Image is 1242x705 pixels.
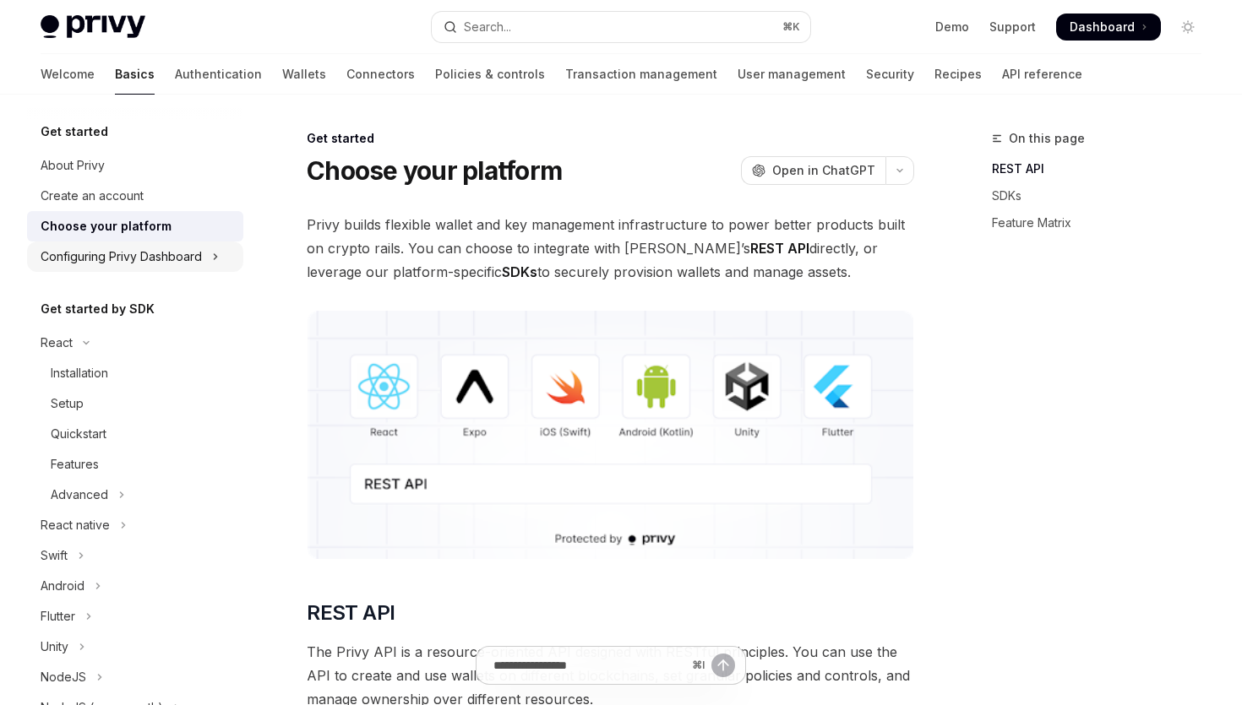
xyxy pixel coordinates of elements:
a: Support [989,19,1036,35]
a: Setup [27,388,243,419]
a: Demo [935,19,969,35]
button: Toggle React section [27,328,243,358]
div: Setup [51,393,84,414]
span: Open in ChatGPT [772,162,875,179]
a: SDKs [992,182,1215,209]
button: Toggle Flutter section [27,601,243,632]
button: Toggle NodeJS section [27,662,243,692]
a: Authentication [175,54,262,95]
a: Recipes [934,54,982,95]
a: Features [27,449,243,480]
div: Swift [41,545,68,566]
div: Search... [464,17,511,37]
span: ⌘ K [782,20,800,34]
div: Flutter [41,606,75,626]
button: Toggle Advanced section [27,480,243,510]
div: Installation [51,363,108,383]
img: images/Platform2.png [307,311,914,559]
a: Wallets [282,54,326,95]
a: Feature Matrix [992,209,1215,236]
div: Features [51,454,99,475]
div: Unity [41,637,68,657]
button: Toggle Configuring Privy Dashboard section [27,241,243,272]
a: Transaction management [565,54,717,95]
button: Toggle Unity section [27,632,243,662]
strong: REST API [750,240,809,257]
a: Quickstart [27,419,243,449]
a: About Privy [27,150,243,181]
strong: SDKs [502,263,537,280]
button: Toggle React native section [27,510,243,540]
button: Send message [711,653,735,677]
div: NodeJS [41,667,86,687]
div: Create an account [41,186,144,206]
div: Configuring Privy Dashboard [41,247,202,267]
span: REST API [307,599,395,626]
a: Dashboard [1056,14,1161,41]
div: Advanced [51,485,108,505]
a: Security [866,54,914,95]
h5: Get started by SDK [41,299,155,319]
span: Privy builds flexible wallet and key management infrastructure to power better products built on ... [307,213,914,284]
a: Welcome [41,54,95,95]
span: On this page [1009,128,1085,149]
img: light logo [41,15,145,39]
a: Basics [115,54,155,95]
a: API reference [1002,54,1082,95]
a: REST API [992,155,1215,182]
a: Installation [27,358,243,388]
button: Open in ChatGPT [741,156,885,185]
div: About Privy [41,155,105,176]
div: React [41,333,73,353]
a: Connectors [346,54,415,95]
a: Choose your platform [27,211,243,241]
button: Open search [432,12,809,42]
div: Get started [307,130,914,147]
div: Quickstart [51,424,106,444]
input: Ask a question... [493,647,685,684]
div: React native [41,515,110,535]
span: Dashboard [1070,19,1135,35]
a: Create an account [27,181,243,211]
button: Toggle Swift section [27,540,243,571]
button: Toggle Android section [27,571,243,601]
h1: Choose your platform [307,155,562,186]
a: Policies & controls [435,54,545,95]
button: Toggle dark mode [1174,14,1201,41]
h5: Get started [41,122,108,142]
div: Android [41,576,84,596]
div: Choose your platform [41,216,172,236]
a: User management [738,54,846,95]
